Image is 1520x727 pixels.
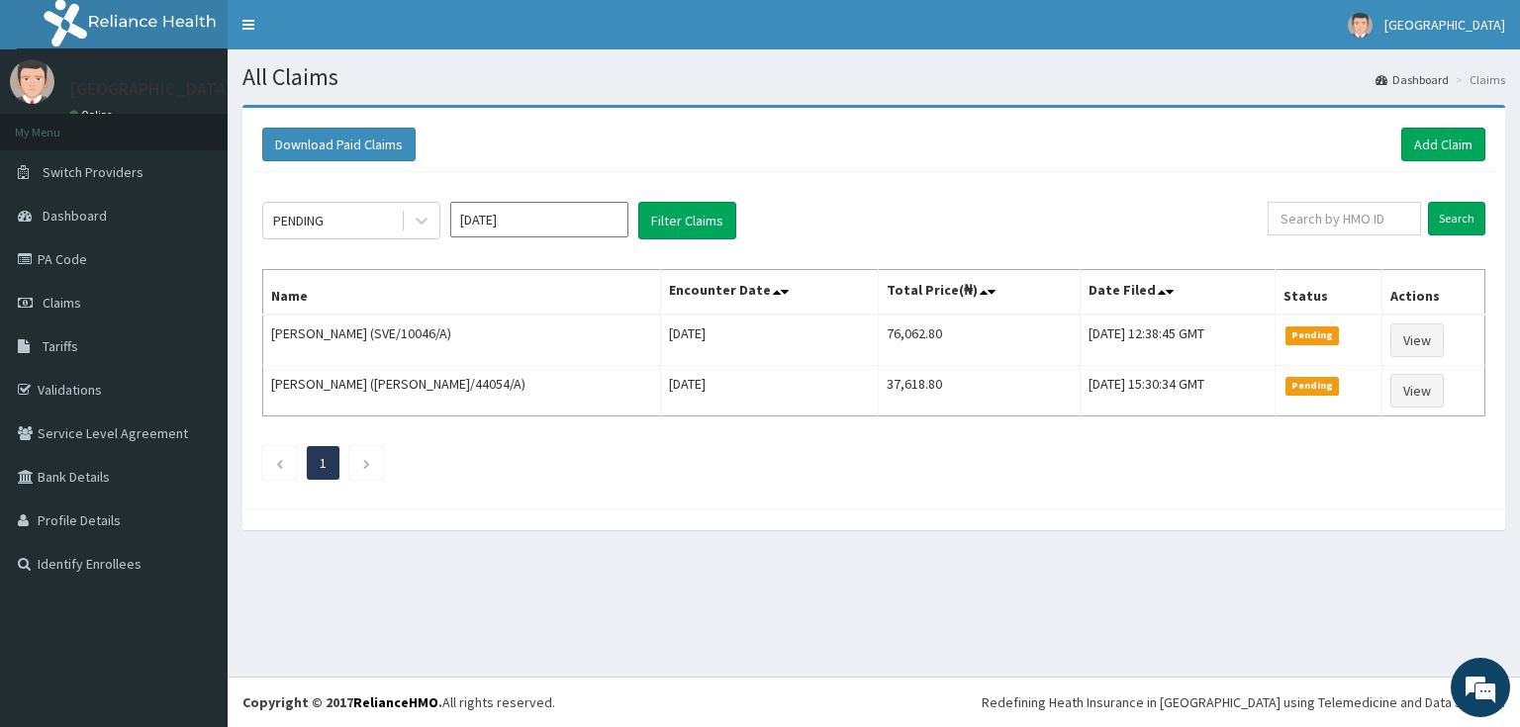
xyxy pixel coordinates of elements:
a: Add Claim [1401,128,1485,161]
td: [DATE] [661,366,879,416]
span: Tariffs [43,337,78,355]
button: Filter Claims [638,202,736,239]
strong: Copyright © 2017 . [242,693,442,711]
a: Page 1 is your current page [320,454,327,472]
img: User Image [10,59,54,104]
footer: All rights reserved. [228,677,1520,727]
span: Claims [43,294,81,312]
td: [PERSON_NAME] ([PERSON_NAME]/44054/A) [263,366,661,416]
a: Next page [362,454,371,472]
th: Date Filed [1081,270,1276,316]
td: [DATE] [661,315,879,366]
a: View [1390,374,1444,408]
a: RelianceHMO [353,693,438,711]
td: [DATE] 15:30:34 GMT [1081,366,1276,416]
a: Online [69,108,117,122]
span: Pending [1285,326,1340,344]
div: PENDING [273,211,324,230]
td: 37,618.80 [879,366,1081,416]
th: Total Price(₦) [879,270,1081,316]
button: Download Paid Claims [262,128,416,161]
img: User Image [1348,13,1373,38]
input: Search by HMO ID [1268,202,1421,235]
p: [GEOGRAPHIC_DATA] [69,80,233,98]
span: Pending [1285,377,1340,395]
div: Redefining Heath Insurance in [GEOGRAPHIC_DATA] using Telemedicine and Data Science! [982,692,1505,712]
th: Status [1275,270,1381,316]
li: Claims [1451,71,1505,88]
input: Search [1428,202,1485,235]
td: [PERSON_NAME] (SVE/10046/A) [263,315,661,366]
th: Name [263,270,661,316]
span: Dashboard [43,207,107,225]
th: Actions [1381,270,1484,316]
td: [DATE] 12:38:45 GMT [1081,315,1276,366]
td: 76,062.80 [879,315,1081,366]
th: Encounter Date [661,270,879,316]
input: Select Month and Year [450,202,628,237]
a: View [1390,323,1444,357]
a: Previous page [275,454,284,472]
a: Dashboard [1376,71,1449,88]
span: Switch Providers [43,163,143,181]
span: [GEOGRAPHIC_DATA] [1384,16,1505,34]
h1: All Claims [242,64,1505,90]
